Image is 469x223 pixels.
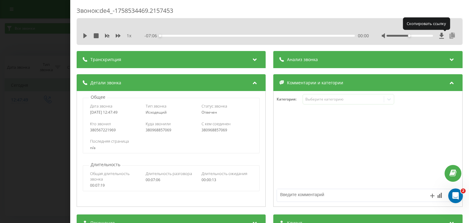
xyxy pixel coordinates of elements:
span: Тип звонка [146,103,167,109]
iframe: Intercom live chat [448,188,463,203]
div: [DATE] 12:47:49 [90,110,141,115]
span: Детали звонка [90,80,121,86]
span: Анализ звонка [287,57,318,63]
span: - 07:06 [145,33,160,39]
div: 00:07:06 [146,178,197,182]
span: Длительность разговора [146,171,192,176]
span: Транскрипция [90,57,121,63]
h4: Категория : [277,97,303,101]
span: Последняя страница [90,138,129,144]
span: Общая длительность звонка [90,171,141,182]
span: Куда звонили [146,121,171,126]
div: 380968857069 [146,128,197,132]
div: Accessibility label [408,35,411,37]
span: Комментарии и категории [287,80,344,86]
div: Скопировать ссылку [403,17,450,30]
div: 00:07:19 [90,183,141,188]
div: 380567221969 [90,128,141,132]
span: Исходящий [146,110,167,115]
span: Кто звонил [90,121,111,126]
span: Статус звонка [202,103,227,109]
span: 1 x [127,33,131,39]
p: Длительность [89,162,122,168]
p: Общее [89,94,107,100]
div: Accessibility label [159,35,162,37]
div: 380968857069 [202,128,253,132]
span: 00:00 [358,33,369,39]
div: Звонок : de4_-1758534469.2157453 [77,6,463,18]
span: С кем соединен [202,121,231,126]
span: Дата звонка [90,103,112,109]
div: 00:00:13 [202,178,253,182]
span: 2 [461,188,466,193]
div: Выберите категорию [305,97,382,102]
span: Длительность ожидания [202,171,247,176]
div: n/a [90,146,252,150]
span: Отвечен [202,110,217,115]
